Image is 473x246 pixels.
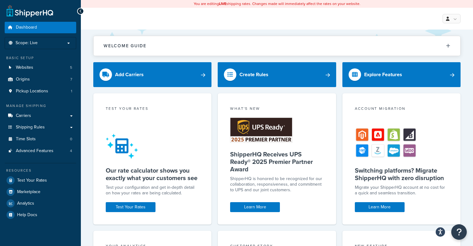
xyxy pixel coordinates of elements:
h5: ShipperHQ Receives UPS Ready® 2025 Premier Partner Award [230,151,323,173]
a: Explore Features [342,62,461,87]
div: Basic Setup [5,55,76,61]
a: Marketplace [5,186,76,197]
span: Websites [16,65,33,70]
span: 7 [70,77,72,82]
a: Test Your Rates [106,202,155,212]
span: Scope: Live [16,40,38,46]
li: Advanced Features [5,145,76,157]
a: Pickup Locations1 [5,86,76,97]
a: Create Rules [218,62,336,87]
a: Origins7 [5,74,76,85]
span: Dashboard [16,25,37,30]
span: 1 [71,89,72,94]
span: Help Docs [17,212,37,218]
b: LIVE [219,1,226,7]
span: 5 [70,65,72,70]
h5: Switching platforms? Migrate ShipperHQ with zero disruption [355,167,448,182]
div: Explore Features [364,70,402,79]
li: Origins [5,74,76,85]
h2: Welcome Guide [104,44,146,48]
div: Resources [5,168,76,173]
a: Test Your Rates [5,175,76,186]
button: Welcome Guide [94,36,460,56]
span: Test Your Rates [17,178,47,183]
div: Migrate your ShipperHQ account at no cost for a quick and seamless transition. [355,185,448,196]
li: Pickup Locations [5,86,76,97]
a: Advanced Features4 [5,145,76,157]
a: Dashboard [5,22,76,33]
a: Websites5 [5,62,76,73]
a: Help Docs [5,209,76,220]
a: Shipping Rules [5,122,76,133]
h5: Our rate calculator shows you exactly what your customers see [106,167,199,182]
span: Carriers [16,113,31,118]
a: Carriers [5,110,76,122]
span: Pickup Locations [16,89,48,94]
span: 4 [70,148,72,154]
span: Advanced Features [16,148,53,154]
button: Open Resource Center [451,224,467,240]
span: 0 [70,137,72,142]
a: Time Slots0 [5,133,76,145]
span: Analytics [17,201,34,206]
span: Time Slots [16,137,36,142]
p: ShipperHQ is honored to be recognized for our collaboration, responsiveness, and commitment to UP... [230,176,323,193]
a: Add Carriers [93,62,211,87]
span: Shipping Rules [16,125,45,130]
div: Add Carriers [115,70,144,79]
div: What's New [230,106,323,113]
a: Learn More [355,202,405,212]
li: Time Slots [5,133,76,145]
span: Marketplace [17,189,40,195]
span: Origins [16,77,30,82]
div: Create Rules [239,70,268,79]
div: Test your rates [106,106,199,113]
li: Websites [5,62,76,73]
div: Account Migration [355,106,448,113]
a: Analytics [5,198,76,209]
div: Test your configuration and get in-depth detail on how your rates are being calculated. [106,185,199,196]
div: Manage Shipping [5,103,76,109]
a: Learn More [230,202,280,212]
